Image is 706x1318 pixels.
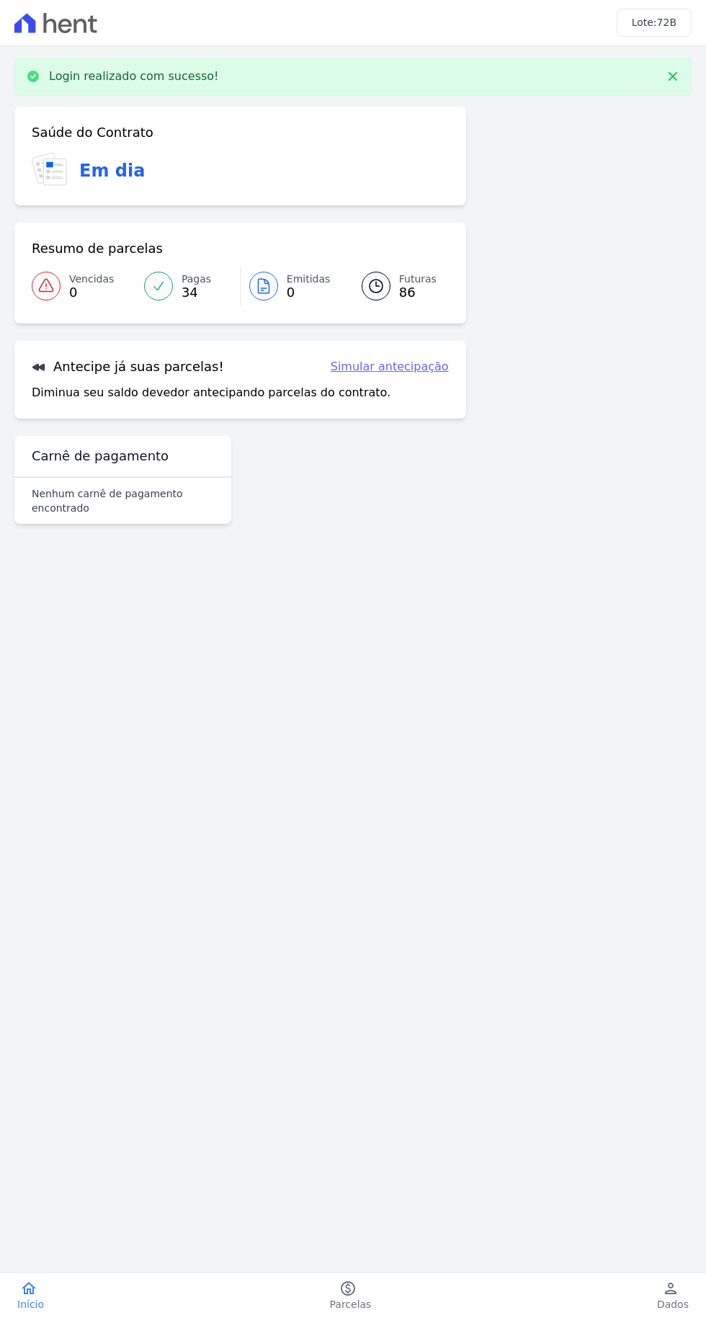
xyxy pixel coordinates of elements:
[17,1297,44,1312] span: Início
[287,287,331,298] span: 0
[657,17,676,28] span: 72B
[79,158,145,184] h3: Em dia
[32,448,169,465] h3: Carnê de pagamento
[32,124,153,141] h3: Saúde do Contrato
[662,1280,679,1297] i: person
[182,272,211,287] span: Pagas
[49,69,219,84] p: Login realizado com sucesso!
[339,1280,357,1297] i: paid
[182,287,211,298] span: 34
[32,266,135,306] a: Vencidas 0
[313,1280,389,1312] a: paidParcelas
[32,486,214,515] p: Nenhum carnê de pagamento encontrado
[135,266,240,306] a: Pagas 34
[331,358,449,375] a: Simular antecipação
[20,1280,37,1297] i: home
[330,1297,372,1312] span: Parcelas
[32,358,224,375] h3: Antecipe já suas parcelas!
[241,266,344,306] a: Emitidas 0
[69,287,114,298] span: 0
[399,272,437,287] span: Futuras
[32,240,163,257] h3: Resumo de parcelas
[32,384,390,401] p: Diminua seu saldo devedor antecipando parcelas do contrato.
[69,272,114,287] span: Vencidas
[632,15,676,30] h3: Lote:
[399,287,437,298] span: 86
[287,272,331,287] span: Emitidas
[657,1297,689,1312] span: Dados
[640,1280,706,1312] a: personDados
[344,266,449,306] a: Futuras 86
